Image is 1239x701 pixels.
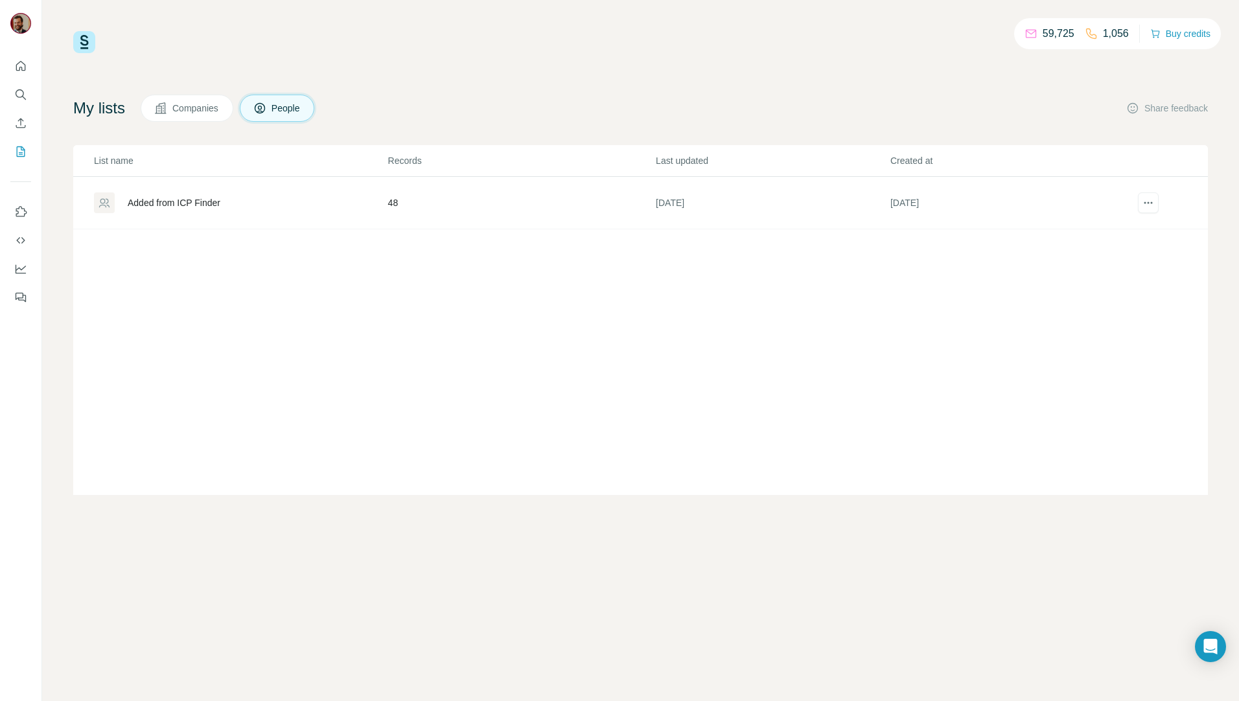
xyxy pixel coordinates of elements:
button: Search [10,83,31,106]
p: Last updated [656,154,889,167]
p: List name [94,154,387,167]
p: 59,725 [1043,26,1074,41]
button: Share feedback [1126,102,1208,115]
button: Use Surfe on LinkedIn [10,200,31,224]
span: Companies [172,102,220,115]
button: Feedback [10,286,31,309]
button: My lists [10,140,31,163]
img: Surfe Logo [73,31,95,53]
p: Created at [890,154,1124,167]
td: 48 [388,177,656,229]
button: Quick start [10,54,31,78]
p: 1,056 [1103,26,1129,41]
div: Open Intercom Messenger [1195,631,1226,662]
button: Use Surfe API [10,229,31,252]
button: Buy credits [1150,25,1210,43]
button: Dashboard [10,257,31,281]
img: Avatar [10,13,31,34]
span: People [272,102,301,115]
td: [DATE] [890,177,1124,229]
div: Added from ICP Finder [128,196,220,209]
button: Enrich CSV [10,111,31,135]
h4: My lists [73,98,125,119]
button: actions [1138,192,1159,213]
p: Records [388,154,655,167]
td: [DATE] [655,177,890,229]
